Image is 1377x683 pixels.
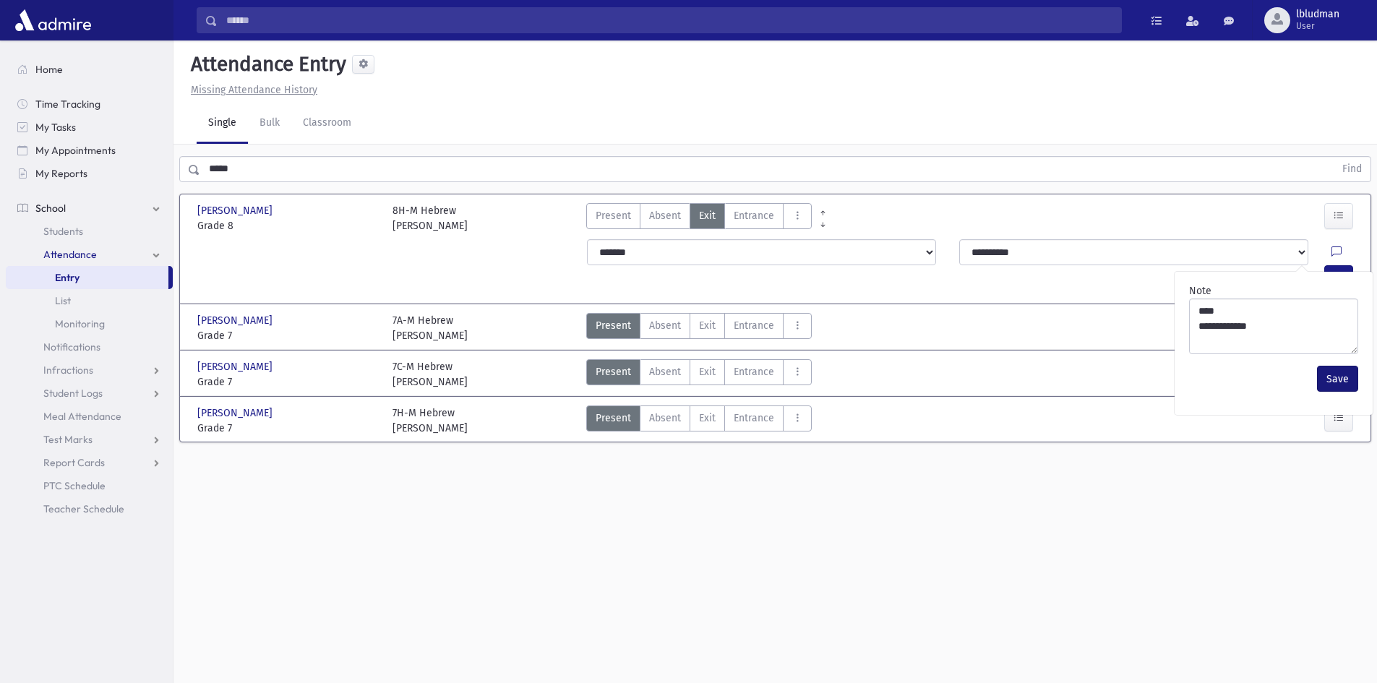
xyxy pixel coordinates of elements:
span: Present [596,318,631,333]
span: User [1296,20,1339,32]
span: My Tasks [35,121,76,134]
div: 7A-M Hebrew [PERSON_NAME] [392,313,468,343]
span: Grade 7 [197,374,378,390]
a: Entry [6,266,168,289]
a: Infractions [6,358,173,382]
a: Notifications [6,335,173,358]
div: AttTypes [586,203,812,233]
span: Infractions [43,364,93,377]
span: Exit [699,318,716,333]
button: Find [1334,157,1370,181]
a: Single [197,103,248,144]
span: My Appointments [35,144,116,157]
a: My Appointments [6,139,173,162]
a: Monitoring [6,312,173,335]
span: [PERSON_NAME] [197,405,275,421]
span: Report Cards [43,456,105,469]
span: Home [35,63,63,76]
span: [PERSON_NAME] [197,313,275,328]
a: Classroom [291,103,363,144]
span: Monitoring [55,317,105,330]
span: Student Logs [43,387,103,400]
a: My Reports [6,162,173,185]
span: My Reports [35,167,87,180]
button: Save [1317,366,1358,392]
a: Home [6,58,173,81]
label: Note [1189,283,1211,298]
div: AttTypes [586,313,812,343]
span: Entry [55,271,80,284]
span: Attendance [43,248,97,261]
a: Bulk [248,103,291,144]
span: Entrance [734,411,774,426]
span: Time Tracking [35,98,100,111]
u: Missing Attendance History [191,84,317,96]
span: Exit [699,208,716,223]
div: AttTypes [586,359,812,390]
span: Grade 7 [197,421,378,436]
span: [PERSON_NAME] [197,359,275,374]
div: AttTypes [586,405,812,436]
a: Missing Attendance History [185,84,317,96]
span: List [55,294,71,307]
span: Exit [699,364,716,379]
a: List [6,289,173,312]
a: Meal Attendance [6,405,173,428]
a: Time Tracking [6,93,173,116]
span: PTC Schedule [43,479,106,492]
span: School [35,202,66,215]
span: Students [43,225,83,238]
span: Present [596,364,631,379]
span: Present [596,411,631,426]
a: School [6,197,173,220]
a: Attendance [6,243,173,266]
div: 7H-M Hebrew [PERSON_NAME] [392,405,468,436]
span: Absent [649,411,681,426]
span: Meal Attendance [43,410,121,423]
span: Exit [699,411,716,426]
span: [PERSON_NAME] [197,203,275,218]
span: Absent [649,364,681,379]
span: Grade 8 [197,218,378,233]
a: Student Logs [6,382,173,405]
a: PTC Schedule [6,474,173,497]
div: 7C-M Hebrew [PERSON_NAME] [392,359,468,390]
a: Students [6,220,173,243]
span: Teacher Schedule [43,502,124,515]
div: 8H-M Hebrew [PERSON_NAME] [392,203,468,233]
span: Notifications [43,340,100,353]
span: Entrance [734,318,774,333]
span: Absent [649,318,681,333]
a: Report Cards [6,451,173,474]
h5: Attendance Entry [185,52,346,77]
a: My Tasks [6,116,173,139]
span: Absent [649,208,681,223]
img: AdmirePro [12,6,95,35]
span: Entrance [734,208,774,223]
span: Entrance [734,364,774,379]
span: Grade 7 [197,328,378,343]
a: Teacher Schedule [6,497,173,520]
span: Present [596,208,631,223]
span: Test Marks [43,433,93,446]
span: lbludman [1296,9,1339,20]
a: Test Marks [6,428,173,451]
input: Search [218,7,1121,33]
